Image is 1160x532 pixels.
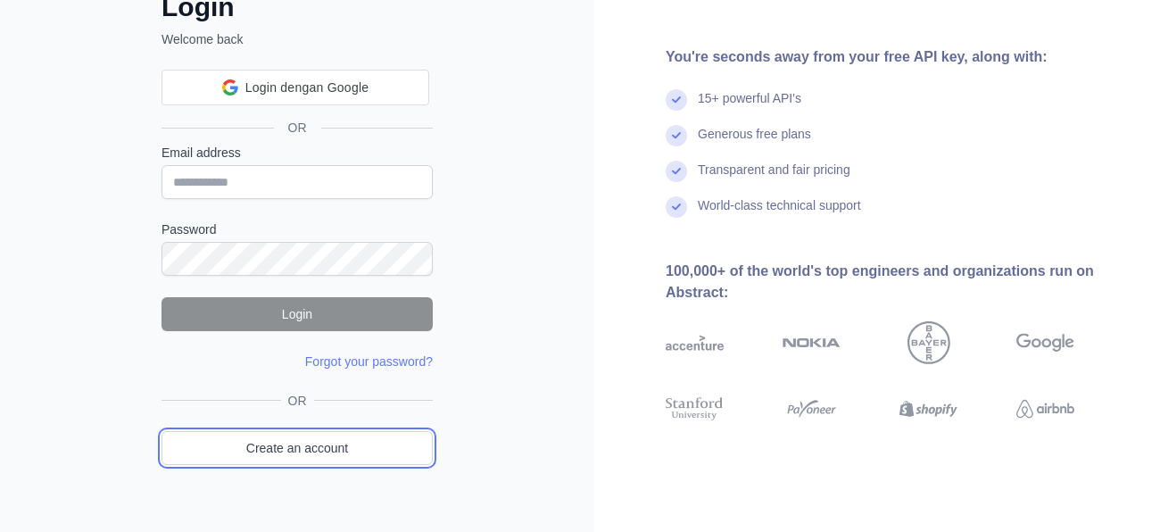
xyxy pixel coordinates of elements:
div: 15+ powerful API's [698,89,801,125]
p: Welcome back [162,30,433,48]
div: Transparent and fair pricing [698,161,850,196]
a: Forgot your password? [305,354,433,369]
span: OR [274,119,321,137]
span: OR [281,392,314,410]
img: stanford university [666,395,724,424]
button: Login [162,297,433,331]
div: You're seconds away from your free API key, along with: [666,46,1131,68]
img: accenture [666,321,724,364]
img: payoneer [783,395,841,424]
img: nokia [783,321,841,364]
img: bayer [907,321,950,364]
img: check mark [666,161,687,182]
label: Email address [162,144,433,162]
img: google [1016,321,1074,364]
img: shopify [899,395,957,424]
img: airbnb [1016,395,1074,424]
span: Login dengan Google [245,79,369,97]
img: check mark [666,89,687,111]
div: Generous free plans [698,125,811,161]
div: 100,000+ of the world's top engineers and organizations run on Abstract: [666,261,1131,303]
div: World-class technical support [698,196,861,232]
div: Login dengan Google [162,70,429,105]
img: check mark [666,196,687,218]
img: check mark [666,125,687,146]
a: Create an account [162,431,433,465]
label: Password [162,220,433,238]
